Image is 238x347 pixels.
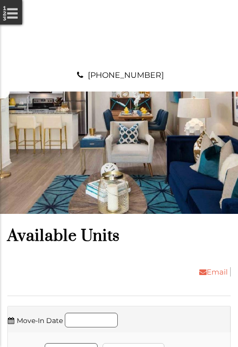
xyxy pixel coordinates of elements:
a: Email [192,267,231,277]
label: Move-In Date [8,314,63,327]
a: [PHONE_NUMBER] [88,70,164,80]
input: Move in date [65,313,118,327]
h1: Available Units [7,226,231,246]
img: A graphic with a red M and the word SOUTH. [95,10,144,59]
